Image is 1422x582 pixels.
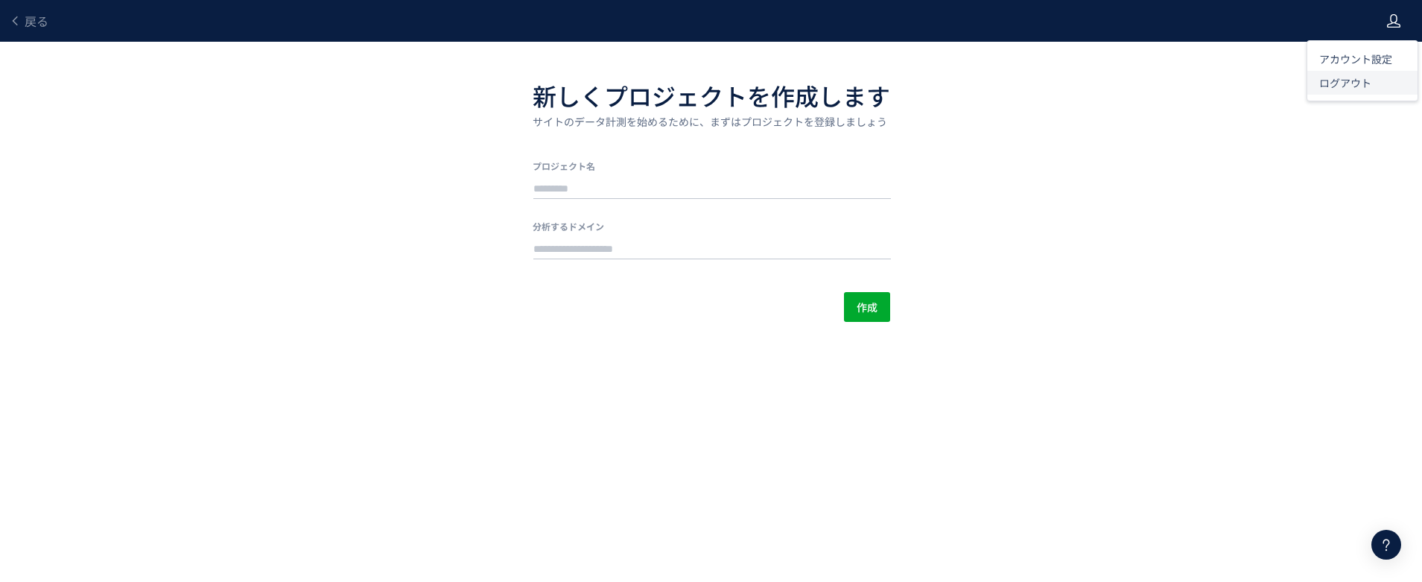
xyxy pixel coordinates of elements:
[1319,75,1371,90] span: ログアウト
[25,12,48,30] span: 戻る
[533,78,890,113] h1: 新しくプロジェクトを作成します
[844,292,890,322] button: 作成
[533,159,890,172] label: プロジェクト名
[857,292,877,322] span: 作成
[1319,51,1392,66] span: アカウント設定
[533,220,890,233] label: 分析するドメイン
[533,113,890,130] p: サイトのデータ計測を始めるために、まずはプロジェクトを登録しましょう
